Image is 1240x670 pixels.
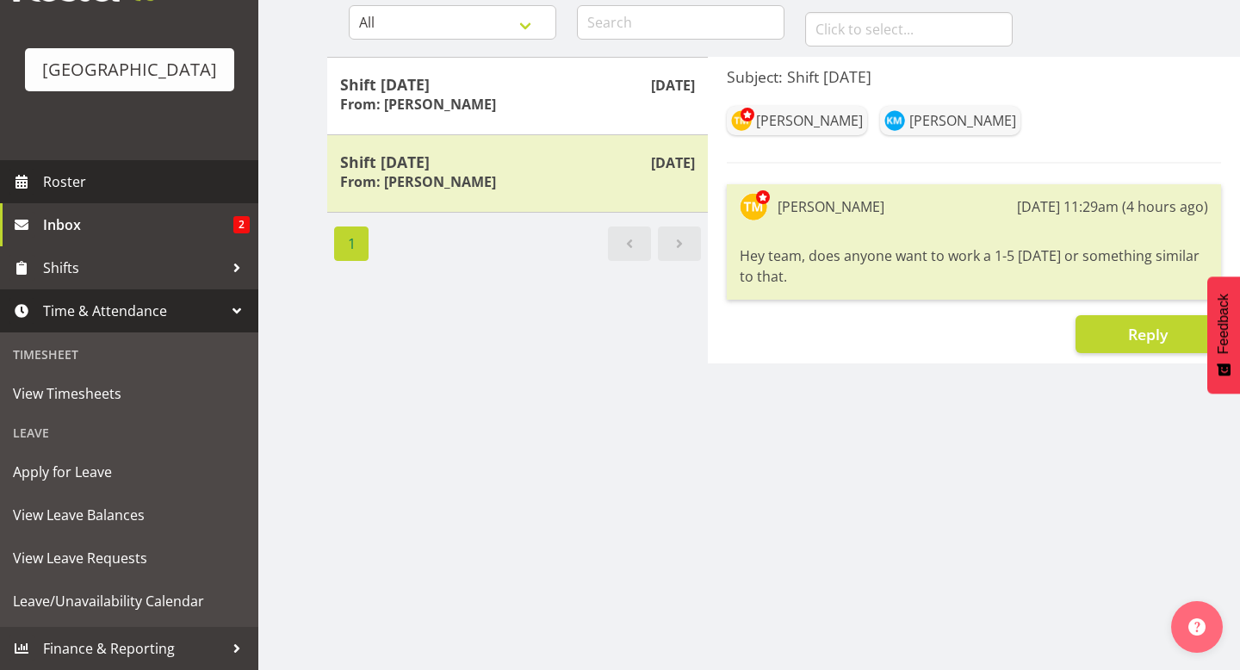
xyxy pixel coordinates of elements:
[4,537,254,580] a: View Leave Requests
[731,110,752,131] img: thomas-meulenbroek4912.jpg
[805,12,1013,47] input: Click to select...
[740,241,1208,291] div: Hey team, does anyone want to work a 1-5 [DATE] or something similar to that.
[13,381,245,406] span: View Timesheets
[43,169,250,195] span: Roster
[4,415,254,450] div: Leave
[233,216,250,233] span: 2
[1207,276,1240,394] button: Feedback - Show survey
[909,110,1016,131] div: [PERSON_NAME]
[13,502,245,528] span: View Leave Balances
[651,75,695,96] p: [DATE]
[43,212,233,238] span: Inbox
[740,193,767,220] img: thomas-meulenbroek4912.jpg
[4,450,254,493] a: Apply for Leave
[1188,618,1206,636] img: help-xxl-2.png
[727,67,1221,86] h5: Subject: Shift [DATE]
[658,226,701,261] a: Next page
[13,588,245,614] span: Leave/Unavailability Calendar
[4,372,254,415] a: View Timesheets
[13,459,245,485] span: Apply for Leave
[4,493,254,537] a: View Leave Balances
[13,545,245,571] span: View Leave Requests
[1076,315,1221,353] button: Reply
[651,152,695,173] p: [DATE]
[1216,294,1231,354] span: Feedback
[778,196,884,217] div: [PERSON_NAME]
[340,152,695,171] h5: Shift [DATE]
[884,110,905,131] img: kate-meulenbroek11895.jpg
[43,298,224,324] span: Time & Attendance
[340,96,496,113] h6: From: [PERSON_NAME]
[4,580,254,623] a: Leave/Unavailability Calendar
[340,173,496,190] h6: From: [PERSON_NAME]
[756,110,863,131] div: [PERSON_NAME]
[577,5,784,40] input: Search
[1128,324,1168,344] span: Reply
[43,636,224,661] span: Finance & Reporting
[340,75,695,94] h5: Shift [DATE]
[608,226,651,261] a: Previous page
[43,255,224,281] span: Shifts
[4,337,254,372] div: Timesheet
[1017,196,1208,217] div: [DATE] 11:29am (4 hours ago)
[42,57,217,83] div: [GEOGRAPHIC_DATA]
